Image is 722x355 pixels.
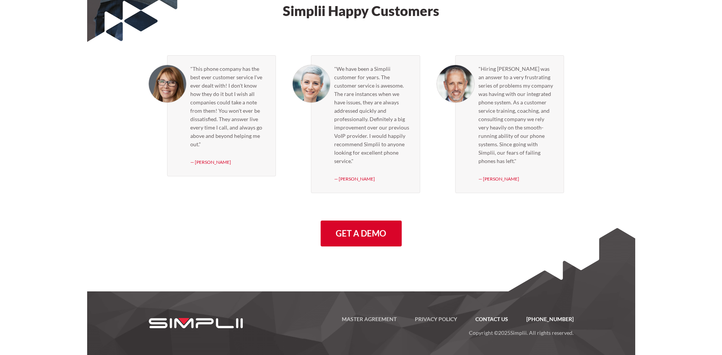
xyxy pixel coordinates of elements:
[466,315,517,324] a: Contact US
[142,4,580,18] h2: Simplii Happy Customers
[517,315,574,324] a: [PHONE_NUMBER]
[334,65,411,165] blockquote: "We have been a Simplii customer for years. The customer service is awesome. The rare instances w...
[478,65,555,165] blockquote: "Hiring [PERSON_NAME] was an answer to a very frustrating series of problems my company was havin...
[478,174,555,184] div: — [PERSON_NAME]
[320,221,402,246] a: Get a Demo
[190,158,267,167] div: — [PERSON_NAME]
[406,315,466,324] a: Privacy Policy
[333,315,406,324] a: Master Agreement
[190,65,267,149] blockquote: "This phone company has the best ever customer service I've ever dealt with! I don't know how the...
[498,329,510,336] span: 2025
[257,324,574,337] p: Copyright © Simplii. All rights reserved.
[334,174,411,184] div: — [PERSON_NAME]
